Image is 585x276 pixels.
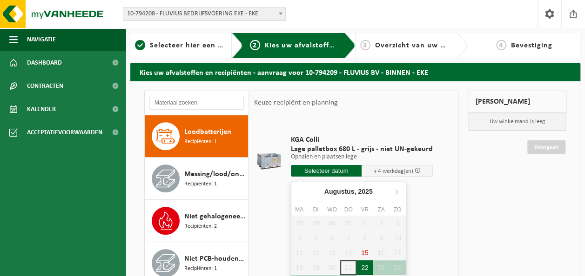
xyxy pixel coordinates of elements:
[150,42,250,49] span: Selecteer hier een vestiging
[360,40,370,50] span: 3
[356,205,373,214] div: vr
[27,74,63,98] span: Contracten
[184,264,217,273] span: Recipiënten: 1
[184,211,246,222] span: Niet gehalogeneerde solventen - hoogcalorisch in kleinverpakking
[184,169,246,180] span: Messing/lood/onzuiver koper
[249,91,342,114] div: Keuze recipiënt en planning
[496,40,506,50] span: 4
[123,7,285,20] span: 10-794208 - FLUVIUS BEDRIJFSVOERING EKE - EKE
[149,96,244,110] input: Materiaal zoeken
[291,205,308,214] div: ma
[250,40,260,50] span: 2
[321,184,377,199] div: Augustus,
[27,121,102,144] span: Acceptatievoorwaarden
[135,40,224,51] a: 1Selecteer hier een vestiging
[468,91,566,113] div: [PERSON_NAME]
[135,40,145,50] span: 1
[27,98,56,121] span: Kalender
[324,205,340,214] div: wo
[145,115,249,158] button: Loodbatterijen Recipiënten: 1
[373,205,389,214] div: za
[145,158,249,200] button: Messing/lood/onzuiver koper Recipiënten: 1
[130,63,580,81] h2: Kies uw afvalstoffen en recipiënten - aanvraag voor 10-794209 - FLUVIUS BV - BINNEN - EKE
[27,51,62,74] span: Dashboard
[511,42,552,49] span: Bevestiging
[291,165,362,177] input: Selecteer datum
[375,42,473,49] span: Overzicht van uw aanvraag
[527,140,565,154] a: Doorgaan
[145,200,249,242] button: Niet gehalogeneerde solventen - hoogcalorisch in kleinverpakking Recipiënten: 2
[184,180,217,189] span: Recipiënten: 1
[340,205,356,214] div: do
[291,154,433,160] p: Ophalen en plaatsen lege
[308,205,324,214] div: di
[123,7,286,21] span: 10-794208 - FLUVIUS BEDRIJFSVOERING EKE - EKE
[389,205,405,214] div: zo
[358,188,372,195] i: 2025
[184,222,217,231] span: Recipiënten: 2
[184,138,217,146] span: Recipiënten: 1
[468,113,566,131] p: Uw winkelmand is leeg
[291,135,433,145] span: KGA Colli
[291,145,433,154] span: Lage palletbox 680 L - grijs - niet UN-gekeurd
[184,253,246,264] span: Niet PCB-houdende condensatoren
[27,28,56,51] span: Navigatie
[373,168,413,174] span: + 4 werkdag(en)
[184,126,231,138] span: Loodbatterijen
[265,42,393,49] span: Kies uw afvalstoffen en recipiënten
[356,260,373,275] div: 22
